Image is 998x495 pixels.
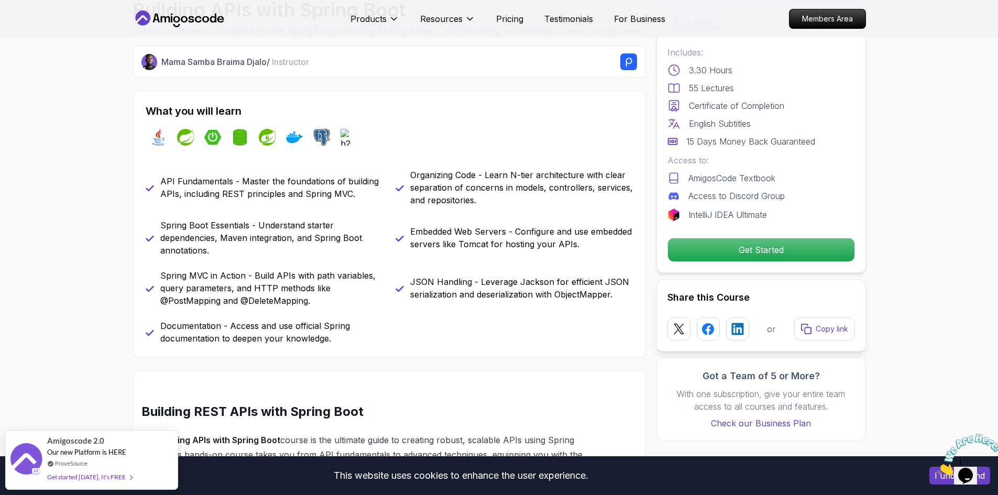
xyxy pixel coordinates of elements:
[160,320,383,345] p: Documentation - Access and use official Spring documentation to deepen your knowledge.
[789,9,866,29] a: Members Area
[157,435,280,445] strong: Building APIs with Spring Boot
[177,129,194,146] img: spring logo
[232,129,248,146] img: spring-data-jpa logo
[259,129,276,146] img: spring-security logo
[141,403,587,420] h2: Building REST APIs with Spring Boot
[141,54,158,70] img: Nelson Djalo
[350,13,387,25] p: Products
[689,117,751,130] p: English Subtitles
[767,323,776,335] p: or
[420,13,463,25] p: Resources
[150,129,167,146] img: java logo
[667,388,855,413] p: With one subscription, give your entire team access to all courses and features.
[667,238,855,262] button: Get Started
[313,129,330,146] img: postgres logo
[47,448,126,456] span: Our new Platform is HERE
[4,4,69,46] img: Chat attention grabber
[933,430,998,479] iframe: chat widget
[689,100,784,112] p: Certificate of Completion
[350,13,399,34] button: Products
[420,13,475,34] button: Resources
[816,324,848,334] p: Copy link
[141,433,587,477] p: The course is the ultimate guide to creating robust, scalable APIs using Spring Boot. This hands-...
[204,129,221,146] img: spring-boot logo
[688,208,767,221] p: IntelliJ IDEA Ultimate
[667,208,680,221] img: jetbrains logo
[8,464,914,487] div: This website uses cookies to enhance the user experience.
[794,317,855,340] button: Copy link
[689,82,734,94] p: 55 Lectures
[272,57,309,67] span: Instructor
[668,238,854,261] p: Get Started
[55,459,87,468] a: ProveSource
[161,56,309,68] p: Mama Samba Braima Djalo /
[667,417,855,430] a: Check our Business Plan
[686,135,815,148] p: 15 Days Money Back Guaranteed
[667,369,855,383] h3: Got a Team of 5 or More?
[146,104,633,118] h2: What you will learn
[410,169,633,206] p: Organizing Code - Learn N-tier architecture with clear separation of concerns in models, controll...
[47,471,132,483] div: Get started [DATE]. It's FREE
[929,467,990,485] button: Accept cookies
[688,190,785,202] p: Access to Discord Group
[544,13,593,25] a: Testimonials
[667,46,855,59] p: Includes:
[4,4,8,13] span: 1
[667,290,855,305] h2: Share this Course
[789,9,865,28] p: Members Area
[410,225,633,250] p: Embedded Web Servers - Configure and use embedded servers like Tomcat for hosting your APIs.
[286,129,303,146] img: docker logo
[410,276,633,301] p: JSON Handling - Leverage Jackson for efficient JSON serialization and deserialization with Object...
[160,269,383,307] p: Spring MVC in Action - Build APIs with path variables, query parameters, and HTTP methods like @P...
[341,129,357,146] img: h2 logo
[688,172,775,184] p: AmigosCode Textbook
[160,175,383,200] p: API Fundamentals - Master the foundations of building APIs, including REST principles and Spring ...
[10,443,42,477] img: provesource social proof notification image
[689,64,732,76] p: 3.30 Hours
[614,13,665,25] a: For Business
[496,13,523,25] a: Pricing
[667,154,855,167] p: Access to:
[47,435,104,447] span: Amigoscode 2.0
[160,219,383,257] p: Spring Boot Essentials - Understand starter dependencies, Maven integration, and Spring Boot anno...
